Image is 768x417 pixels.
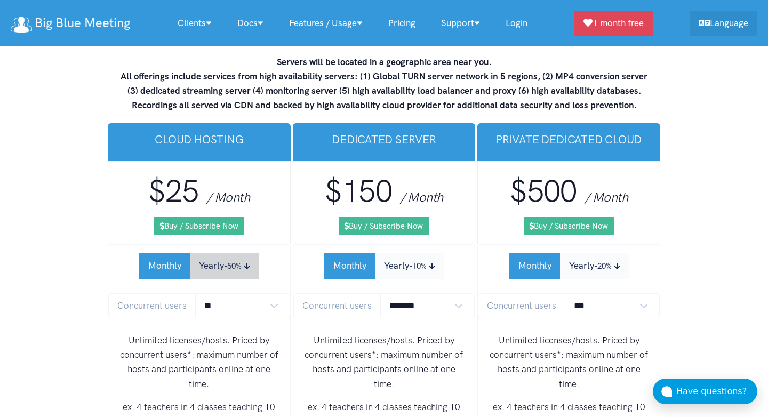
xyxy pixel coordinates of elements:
[117,333,282,391] p: Unlimited licenses/hosts. Priced by concurrent users*: maximum number of hosts and participants o...
[11,12,130,35] a: Big Blue Meeting
[165,12,225,35] a: Clients
[509,253,561,278] button: Monthly
[108,293,196,318] span: Concurrent users
[574,11,653,36] a: 1 month free
[121,57,647,111] strong: Servers will be located in a geographic area near you. All offerings include services from high a...
[302,333,467,391] p: Unlimited licenses/hosts. Priced by concurrent users*: maximum number of hosts and participants o...
[524,217,614,235] a: Buy / Subscribe Now
[690,11,757,36] a: Language
[510,173,577,210] span: $500
[400,189,443,205] span: / Month
[276,12,375,35] a: Features / Usage
[653,379,757,404] button: Have questions?
[301,132,467,147] h3: Dedicated Server
[585,189,628,205] span: / Month
[478,293,565,318] span: Concurrent users
[293,293,381,318] span: Concurrent users
[375,12,428,35] a: Pricing
[139,253,259,278] div: Subscription Period
[409,261,427,271] small: -10%
[428,12,493,35] a: Support
[224,261,242,271] small: -50%
[139,253,190,278] button: Monthly
[190,253,259,278] button: Yearly-50%
[339,217,429,235] a: Buy / Subscribe Now
[324,253,444,278] div: Subscription Period
[676,384,757,398] div: Have questions?
[486,132,652,147] h3: Private Dedicated Cloud
[154,217,244,235] a: Buy / Subscribe Now
[148,173,198,210] span: $25
[486,333,651,391] p: Unlimited licenses/hosts. Priced by concurrent users*: maximum number of hosts and participants o...
[11,17,32,33] img: logo
[493,12,540,35] a: Login
[324,253,375,278] button: Monthly
[375,253,444,278] button: Yearly-10%
[116,132,282,147] h3: Cloud Hosting
[509,253,629,278] div: Subscription Period
[325,173,392,210] span: $150
[225,12,276,35] a: Docs
[560,253,629,278] button: Yearly-20%
[594,261,612,271] small: -20%
[206,189,250,205] span: / Month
